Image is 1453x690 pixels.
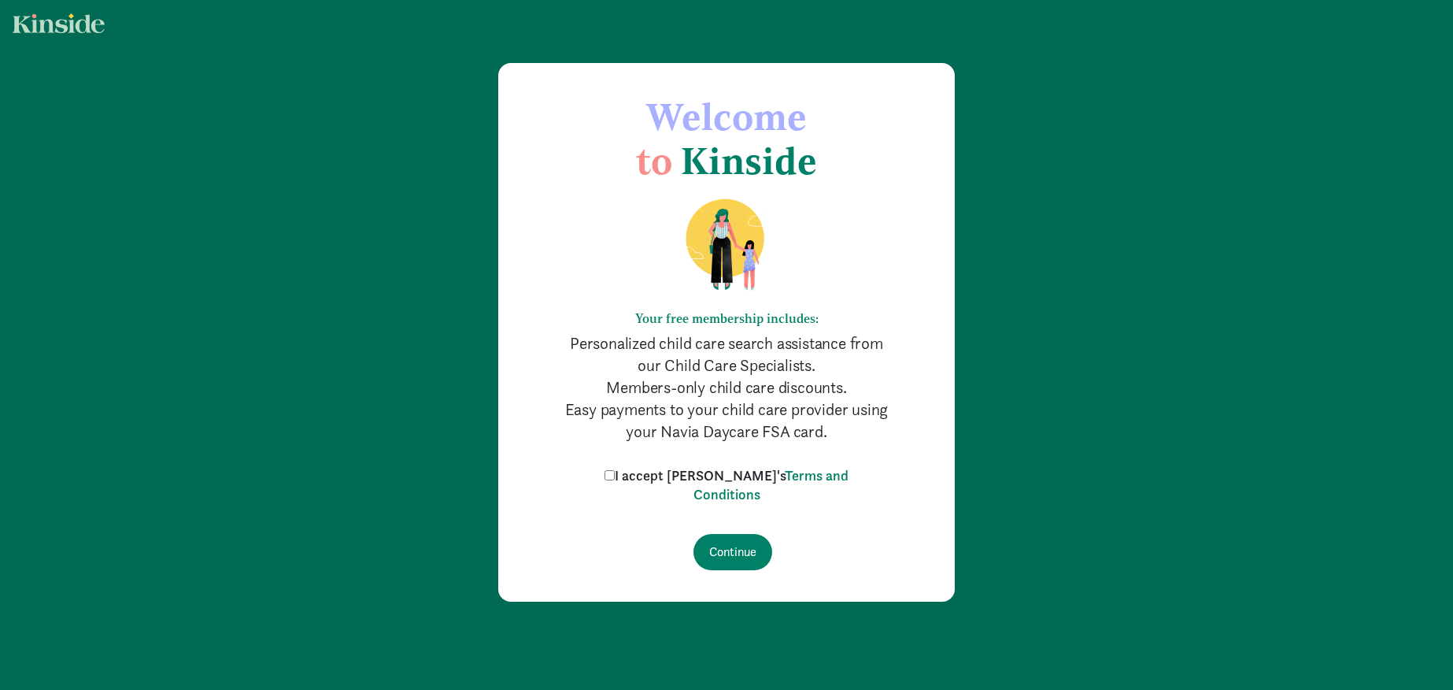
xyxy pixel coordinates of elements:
p: Members-only child care discounts. [561,377,892,399]
img: light.svg [13,13,105,33]
img: illustration-mom-daughter.png [667,198,787,292]
input: Continue [693,534,772,570]
p: Easy payments to your child care provider using your Navia Daycare FSA card. [561,399,892,443]
span: Kinside [681,138,817,184]
a: Terms and Conditions [693,466,849,503]
span: to [636,138,672,184]
label: I accept [PERSON_NAME]'s [601,466,852,504]
h6: Your free membership includes: [561,311,892,326]
input: I accept [PERSON_NAME]'sTerms and Conditions [604,470,615,480]
p: Personalized child care search assistance from our Child Care Specialists. [561,332,892,377]
span: Welcome [646,94,807,139]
